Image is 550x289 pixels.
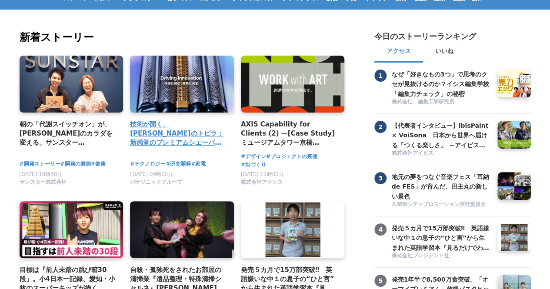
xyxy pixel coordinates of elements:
[392,121,491,149] a: 【代表者インタビュー】ibisPaint × VoiSona 日本から世界へ届ける「つくる楽しさ」 ～アイビスがテクノスピーチと挑戦する、新しい創作文化の形成～
[241,161,266,169] a: #街づくり
[266,153,317,161] a: #プロジェクトの裏側
[374,70,387,82] span: 1
[130,160,166,168] a: #テクノロジー
[392,98,491,106] a: 株式会社 編集工学研究所
[241,181,283,187] a: 株式会社アクシス
[392,70,491,97] a: なぜ「好きなもの3つ」で思考のクセが見抜けるのか？イシス編集学校「編集力チェック」の秘密
[392,223,491,251] a: 発売５カ月で15万部突破‼ 英語嫌いな中１の息子の“ひと言”から生まれた英語学習本『見るだけでわかる‼ 英語ピクト図鑑』異例ヒットの要因
[374,275,387,287] span: 5
[166,160,191,168] a: #研究開発
[392,201,491,209] a: 久留米シティプロモーション実行委員会
[423,42,466,63] button: いいね
[392,172,491,200] a: 地元の夢をつなぐ音楽フェス「耳納 de FES」が育んだ、田主丸の新しい景色
[392,149,491,158] a: 株式会社アイビス
[20,160,60,168] a: #開発ストーリー
[374,31,476,42] h2: 今日のストーリーランキング
[392,201,486,208] span: 久留米シティプロモーション実行委員会
[392,121,491,150] h3: 【代表者インタビュー】ibisPaint × VoiSona 日本から世界へ届ける「つくる楽しさ」 ～アイビスがテクノスピーチと挑戦する、新しい創作文化の形成～
[392,252,491,260] a: 株式会社プレジデント社
[20,120,117,148] a: 朝の「代謝スイッチオン」が、[PERSON_NAME]のカラダを変える。サンスター「[GEOGRAPHIC_DATA]」から生まれた、新しい健康飲料の開発舞台裏
[374,172,387,184] span: 3
[374,42,423,63] button: アクセス
[130,171,173,177] span: [DATE] 09時00分
[241,179,283,186] span: 株式会社アクシス
[392,149,433,157] span: 株式会社アイビス
[20,30,347,45] h2: 新着ストーリー
[392,223,491,252] h3: 発売５カ月で15万部突破‼ 英語嫌いな中１の息子の“ひと言”から生まれた英語学習本『見るだけでわかる‼ 英語ピクト図鑑』異例ヒットの要因
[374,121,387,133] span: 2
[392,70,491,99] h3: なぜ「好きなもの3つ」で思考のクセが見抜けるのか？イシス編集学校「編集力チェック」の秘密
[241,171,284,177] span: [DATE] 11時00分
[20,179,67,186] span: サンスター株式会社
[392,252,449,259] span: 株式会社プレジデント社
[91,160,106,168] a: #健康
[60,160,91,168] a: #開発の裏側
[392,98,454,106] span: 株式会社 編集工学研究所
[392,172,491,201] h3: 地元の夢をつなぐ音楽フェス「耳納 de FES」が育んだ、田主丸の新しい景色
[130,179,182,186] span: パナソニックグループ
[374,223,387,236] span: 4
[20,171,63,177] span: [DATE] 10時30分
[241,153,266,161] a: #デザイン
[130,120,227,148] a: 技術が開く、[PERSON_NAME]のトビラ：新感覚のプレミアムシェーバー「ラムダッシュ パームイン」
[241,120,338,148] a: AXIS Capability for Clients (2) —[Case Study] ミュージアムタワー京橋 「WORK with ART」
[191,160,206,168] a: #家電
[20,181,67,187] a: サンスター株式会社
[130,181,182,187] a: パナソニックグループ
